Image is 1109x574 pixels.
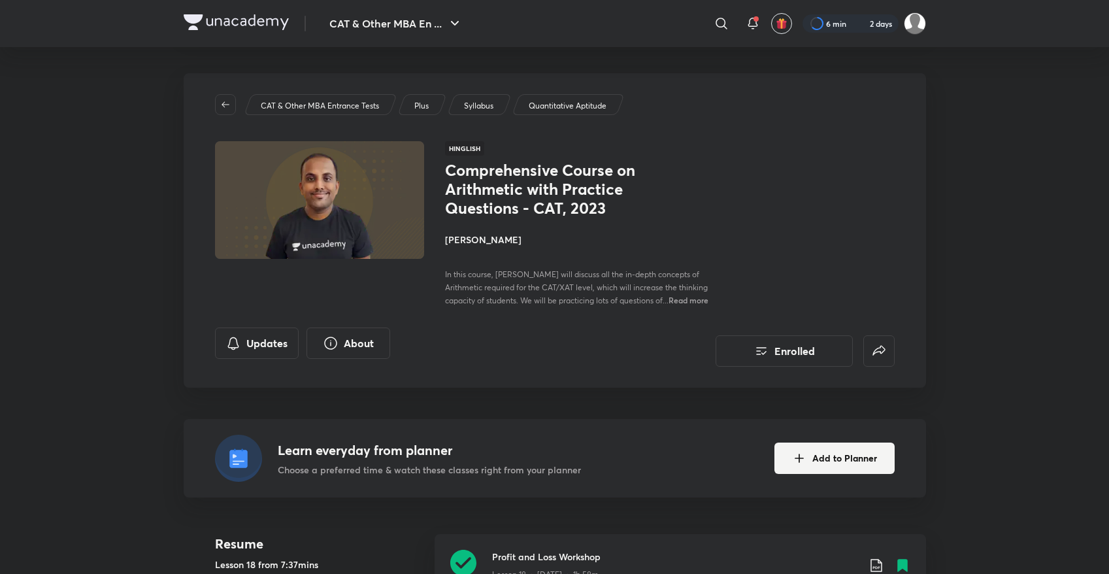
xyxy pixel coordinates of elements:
[461,100,495,112] a: Syllabus
[215,534,424,554] h4: Resume
[716,335,853,367] button: Enrolled
[184,14,289,30] img: Company Logo
[529,100,606,112] p: Quantitative Aptitude
[464,100,493,112] p: Syllabus
[669,295,708,305] span: Read more
[445,161,659,217] h1: Comprehensive Course on Arithmetic with Practice Questions - CAT, 2023
[184,14,289,33] a: Company Logo
[278,441,581,460] h4: Learn everyday from planner
[414,100,429,112] p: Plus
[322,10,471,37] button: CAT & Other MBA En ...
[412,100,431,112] a: Plus
[863,335,895,367] button: false
[306,328,390,359] button: About
[774,443,895,474] button: Add to Planner
[445,233,738,246] h4: [PERSON_NAME]
[526,100,608,112] a: Quantitative Aptitude
[492,550,858,564] h3: Profit and Loss Workshop
[258,100,381,112] a: CAT & Other MBA Entrance Tests
[445,141,484,156] span: Hinglish
[215,558,424,571] h5: Lesson 18 from 7:37mins
[771,13,792,34] button: avatar
[215,328,299,359] button: Updates
[261,100,379,112] p: CAT & Other MBA Entrance Tests
[776,18,787,29] img: avatar
[445,269,708,305] span: In this course, [PERSON_NAME] will discuss all the in-depth concepts of Arithmetic required for t...
[212,140,425,260] img: Thumbnail
[904,12,926,35] img: Sameeran Panda
[854,17,867,30] img: streak
[278,463,581,477] p: Choose a preferred time & watch these classes right from your planner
